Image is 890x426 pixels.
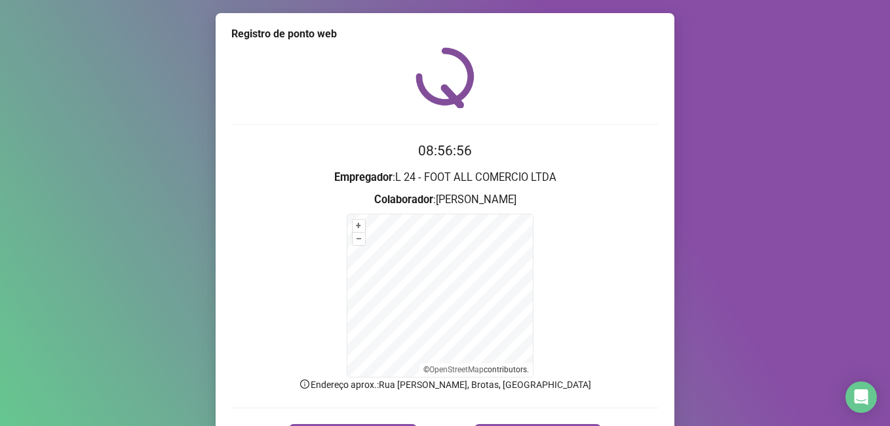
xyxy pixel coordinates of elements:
strong: Empregador [334,171,393,184]
h3: : [PERSON_NAME] [231,191,659,208]
strong: Colaborador [374,193,433,206]
div: Open Intercom Messenger [845,381,877,413]
li: © contributors. [423,365,529,374]
button: + [353,220,365,232]
h3: : L 24 - FOOT ALL COMERCIO LTDA [231,169,659,186]
time: 08:56:56 [418,143,472,159]
button: – [353,233,365,245]
span: info-circle [299,378,311,390]
div: Registro de ponto web [231,26,659,42]
img: QRPoint [416,47,474,108]
a: OpenStreetMap [429,365,484,374]
p: Endereço aprox. : Rua [PERSON_NAME], Brotas, [GEOGRAPHIC_DATA] [231,378,659,392]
